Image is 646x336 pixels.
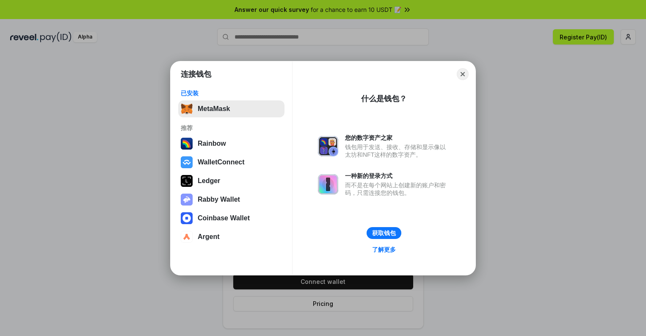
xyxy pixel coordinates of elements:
img: svg+xml,%3Csvg%20xmlns%3D%22http%3A%2F%2Fwww.w3.org%2F2000%2Fsvg%22%20fill%3D%22none%22%20viewBox... [318,174,338,194]
button: Ledger [178,172,284,189]
button: MetaMask [178,100,284,117]
button: Rainbow [178,135,284,152]
div: Rainbow [198,140,226,147]
div: 已安装 [181,89,282,97]
div: 了解更多 [372,246,396,253]
div: 获取钱包 [372,229,396,237]
img: svg+xml,%3Csvg%20width%3D%2228%22%20height%3D%2228%22%20viewBox%3D%220%200%2028%2028%22%20fill%3D... [181,156,193,168]
div: Coinbase Wallet [198,214,250,222]
div: 推荐 [181,124,282,132]
div: 您的数字资产之家 [345,134,450,142]
button: 获取钱包 [367,227,401,239]
div: Ledger [198,177,220,185]
h1: 连接钱包 [181,69,211,79]
img: svg+xml,%3Csvg%20width%3D%2228%22%20height%3D%2228%22%20viewBox%3D%220%200%2028%2028%22%20fill%3D... [181,212,193,224]
img: svg+xml,%3Csvg%20xmlns%3D%22http%3A%2F%2Fwww.w3.org%2F2000%2Fsvg%22%20width%3D%2228%22%20height%3... [181,175,193,187]
div: MetaMask [198,105,230,113]
img: svg+xml,%3Csvg%20fill%3D%22none%22%20height%3D%2233%22%20viewBox%3D%220%200%2035%2033%22%20width%... [181,103,193,115]
button: Coinbase Wallet [178,210,284,227]
div: WalletConnect [198,158,245,166]
div: 什么是钱包？ [361,94,407,104]
img: svg+xml,%3Csvg%20xmlns%3D%22http%3A%2F%2Fwww.w3.org%2F2000%2Fsvg%22%20fill%3D%22none%22%20viewBox... [318,136,338,156]
img: svg+xml,%3Csvg%20width%3D%2228%22%20height%3D%2228%22%20viewBox%3D%220%200%2028%2028%22%20fill%3D... [181,231,193,243]
button: Close [457,68,469,80]
div: 而不是在每个网站上创建新的账户和密码，只需连接您的钱包。 [345,181,450,197]
button: Rabby Wallet [178,191,284,208]
div: Argent [198,233,220,241]
div: 钱包用于发送、接收、存储和显示像以太坊和NFT这样的数字资产。 [345,143,450,158]
a: 了解更多 [367,244,401,255]
button: WalletConnect [178,154,284,171]
img: svg+xml,%3Csvg%20xmlns%3D%22http%3A%2F%2Fwww.w3.org%2F2000%2Fsvg%22%20fill%3D%22none%22%20viewBox... [181,194,193,205]
div: 一种新的登录方式 [345,172,450,180]
div: Rabby Wallet [198,196,240,203]
img: svg+xml,%3Csvg%20width%3D%22120%22%20height%3D%22120%22%20viewBox%3D%220%200%20120%20120%22%20fil... [181,138,193,150]
button: Argent [178,228,284,245]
